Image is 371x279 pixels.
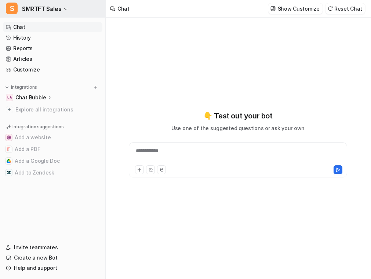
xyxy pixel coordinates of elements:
[15,104,99,115] span: Explore all integrations
[7,95,12,100] img: Chat Bubble
[171,124,305,132] p: Use one of the suggested questions or ask your own
[325,3,365,14] button: Reset Chat
[7,159,11,163] img: Add a Google Doc
[3,54,102,64] a: Articles
[3,84,39,91] button: Integrations
[203,110,272,121] p: 👇 Test out your bot
[22,4,61,14] span: SMRTFT Sales
[3,43,102,54] a: Reports
[15,94,46,101] p: Chat Bubble
[278,5,320,12] p: Show Customize
[3,155,102,167] button: Add a Google DocAdd a Google Doc
[3,263,102,273] a: Help and support
[3,22,102,32] a: Chat
[268,3,323,14] button: Show Customize
[6,106,13,113] img: explore all integrations
[3,143,102,155] button: Add a PDFAdd a PDF
[6,3,18,14] span: S
[3,33,102,43] a: History
[3,132,102,143] button: Add a websiteAdd a website
[12,124,63,130] p: Integration suggestions
[3,104,102,115] a: Explore all integrations
[93,85,98,90] img: menu_add.svg
[4,85,10,90] img: expand menu
[7,135,11,140] img: Add a website
[117,5,130,12] div: Chat
[7,147,11,151] img: Add a PDF
[3,167,102,179] button: Add to ZendeskAdd to Zendesk
[270,6,276,11] img: customize
[7,170,11,175] img: Add to Zendesk
[3,242,102,253] a: Invite teammates
[3,253,102,263] a: Create a new Bot
[3,65,102,75] a: Customize
[328,6,333,11] img: reset
[11,84,37,90] p: Integrations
